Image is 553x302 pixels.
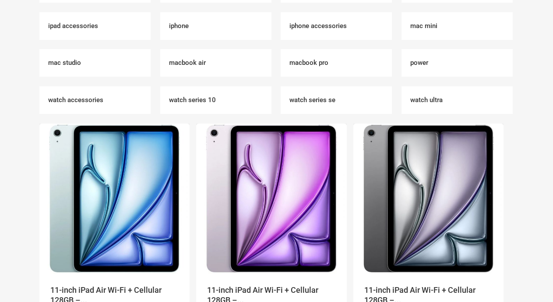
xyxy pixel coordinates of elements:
[160,49,271,77] a: Visit product category MacBook Air
[160,49,271,77] h2: MacBook Air
[160,86,271,114] h2: Watch Series 10
[281,86,392,114] h2: Watch Series SE
[39,86,151,114] a: Visit product category Watch Accessories
[39,124,190,274] img: Placeholder
[402,49,513,77] h2: Power
[39,49,151,77] a: Visit product category Mac Studio
[402,86,513,114] a: Visit product category Watch Ultra
[281,12,392,40] a: Visit product category iPhone Accessories
[281,49,392,77] h2: MacBook Pro
[160,86,271,114] a: Visit product category Watch Series 10
[160,12,271,40] h2: iPhone
[402,86,513,114] h2: Watch Ultra
[281,12,392,40] h2: iPhone Accessories
[281,49,392,77] a: Visit product category MacBook Pro
[402,12,513,40] h2: Mac Mini
[353,124,504,274] a: 11-inch iPad Air Wi-Fi + Cellular 128GB - Space Grey
[39,12,151,40] a: Visit product category iPad Accessories
[160,12,271,40] a: Visit product category iPhone
[39,49,151,77] h2: Mac Studio
[196,124,346,274] img: Placeholder
[353,124,504,274] img: Placeholder
[39,12,151,40] h2: iPad Accessories
[196,124,346,274] a: 11-inch iPad Air Wi-Fi + Cellular 128GB - Purple
[39,124,190,274] a: 11-inch iPad Air Wi-Fi + Cellular 128GB - Blue
[402,12,513,40] a: Visit product category Mac Mini
[39,86,151,114] h2: Watch Accessories
[281,86,392,114] a: Visit product category Watch Series SE
[402,49,513,77] a: Visit product category Power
